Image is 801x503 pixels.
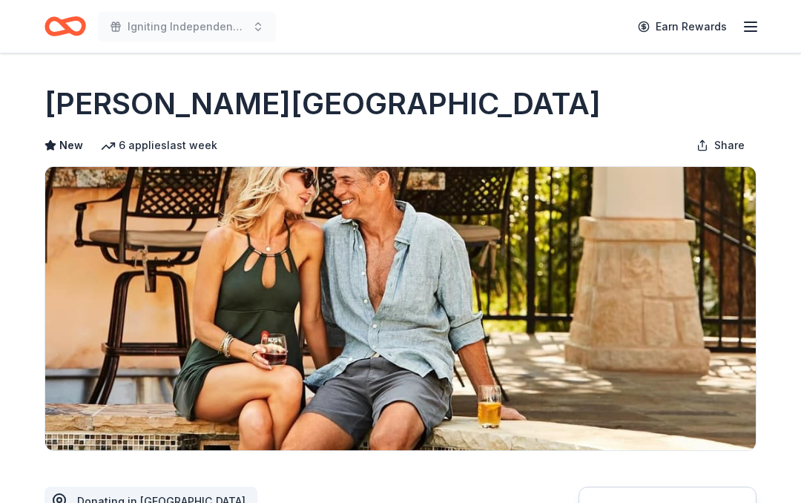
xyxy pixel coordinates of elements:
[44,83,601,125] h1: [PERSON_NAME][GEOGRAPHIC_DATA]
[101,137,217,154] div: 6 applies last week
[629,13,736,40] a: Earn Rewards
[59,137,83,154] span: New
[98,12,276,42] button: Igniting Independence Gala 2025
[44,9,86,44] a: Home
[128,18,246,36] span: Igniting Independence Gala 2025
[685,131,756,160] button: Share
[45,167,756,450] img: Image for La Cantera Resort & Spa
[714,137,745,154] span: Share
